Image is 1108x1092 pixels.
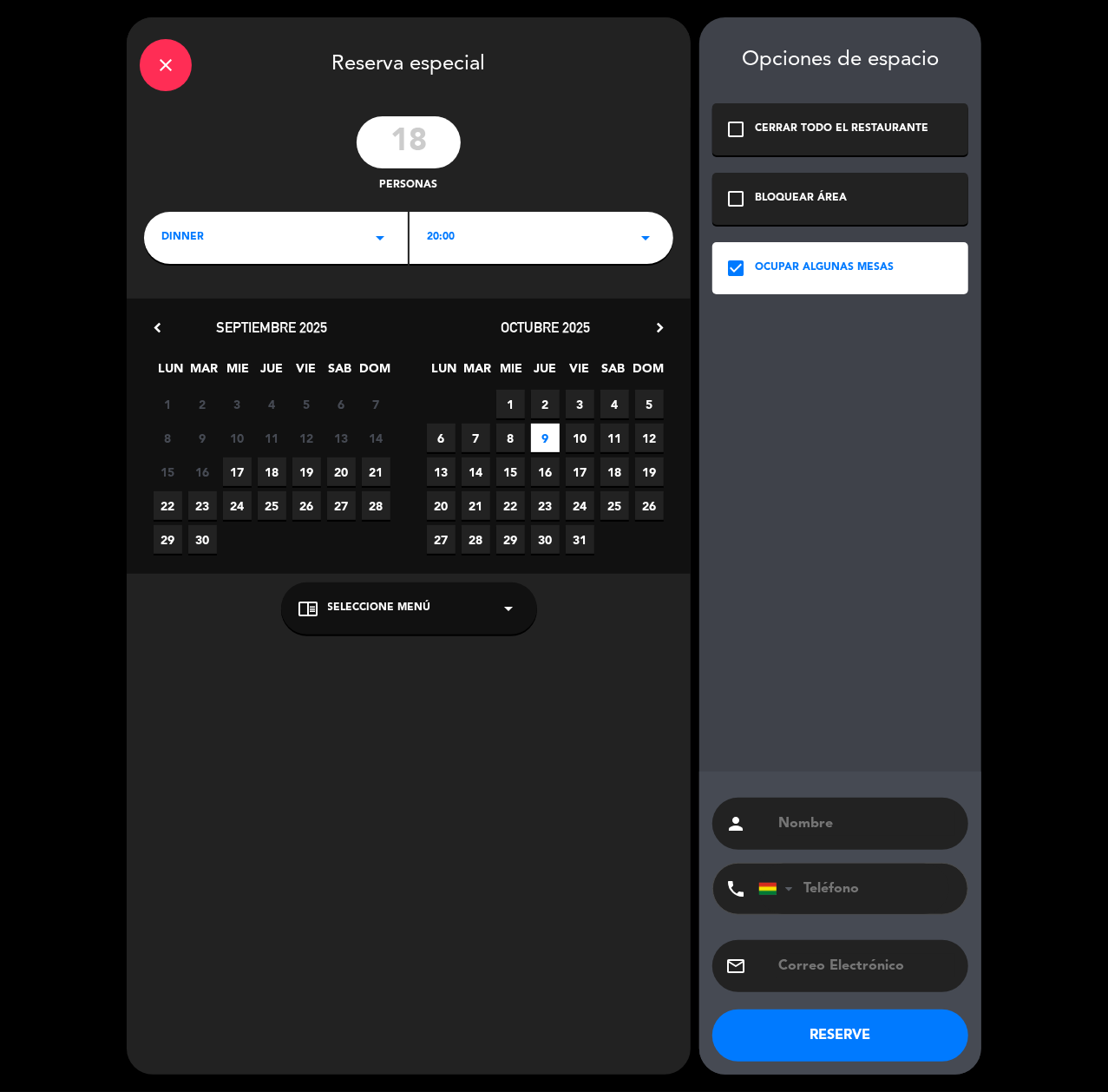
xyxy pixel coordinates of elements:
[566,390,594,418] span: 3
[258,424,286,452] span: 11
[635,390,664,418] span: 5
[154,525,182,554] span: 29
[327,457,356,486] span: 20
[755,190,847,207] div: BLOQUEAR ÁREA
[362,390,390,418] span: 7
[777,954,955,978] input: Correo Electrónico
[725,258,746,279] i: check_box
[531,525,560,554] span: 30
[497,359,526,387] span: MIE
[496,457,525,486] span: 15
[758,864,949,914] input: Teléfono
[188,390,217,418] span: 2
[223,424,252,452] span: 10
[188,491,217,520] span: 23
[566,457,594,486] span: 17
[292,359,320,387] span: VIE
[217,319,328,336] span: septiembre 2025
[370,227,390,248] i: arrow_drop_down
[635,457,664,486] span: 19
[725,956,746,977] i: email
[496,525,525,554] span: 29
[223,390,252,418] span: 3
[600,424,629,452] span: 11
[362,491,390,520] span: 28
[327,491,356,520] span: 27
[154,457,182,486] span: 15
[463,359,492,387] span: MAR
[188,457,217,486] span: 16
[462,424,490,452] span: 7
[566,424,594,452] span: 10
[531,457,560,486] span: 16
[725,878,746,899] i: phone
[712,1010,968,1062] button: RESERVE
[427,229,455,247] span: 20:00
[188,525,217,554] span: 30
[565,359,593,387] span: VIE
[600,390,629,418] span: 4
[327,424,356,452] span: 13
[501,319,590,336] span: octubre 2025
[127,17,691,108] div: Reserva especial
[566,525,594,554] span: 31
[357,116,461,168] input: 0
[258,390,286,418] span: 4
[325,359,354,387] span: SAB
[712,48,968,73] div: Opciones de espacio
[531,359,560,387] span: JUE
[154,491,182,520] span: 22
[600,457,629,486] span: 18
[759,865,799,913] div: Bolivia: +591
[362,457,390,486] span: 21
[531,390,560,418] span: 2
[292,390,321,418] span: 5
[600,491,629,520] span: 25
[462,525,490,554] span: 28
[328,600,431,617] span: Seleccione Menú
[327,390,356,418] span: 6
[427,491,456,520] span: 20
[362,424,390,452] span: 14
[429,359,458,387] span: LUN
[427,424,456,452] span: 6
[496,424,525,452] span: 8
[148,319,167,337] i: chevron_left
[462,491,490,520] span: 21
[633,359,661,387] span: DOM
[292,491,321,520] span: 26
[292,424,321,452] span: 12
[427,525,456,554] span: 27
[725,119,746,140] i: check_box_outline_blank
[755,121,928,138] div: CERRAR TODO EL RESTAURANTE
[531,424,560,452] span: 9
[156,359,185,387] span: LUN
[190,359,219,387] span: MAR
[427,457,456,486] span: 13
[223,491,252,520] span: 24
[155,55,176,76] i: close
[188,424,217,452] span: 9
[161,229,204,247] span: DINNER
[777,812,955,836] input: Nombre
[380,177,438,194] span: personas
[292,457,321,486] span: 19
[223,457,252,486] span: 17
[154,390,182,418] span: 1
[725,188,746,209] i: check_box_outline_blank
[359,359,388,387] span: DOM
[258,491,286,520] span: 25
[224,359,252,387] span: MIE
[725,813,746,834] i: person
[298,598,319,619] i: chrome_reader_mode
[651,319,669,337] i: chevron_right
[635,491,664,520] span: 26
[496,390,525,418] span: 1
[755,260,894,277] div: OCUPAR ALGUNAS MESAS
[635,227,656,248] i: arrow_drop_down
[154,424,182,452] span: 8
[635,424,664,452] span: 12
[258,457,286,486] span: 18
[566,491,594,520] span: 24
[462,457,490,486] span: 14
